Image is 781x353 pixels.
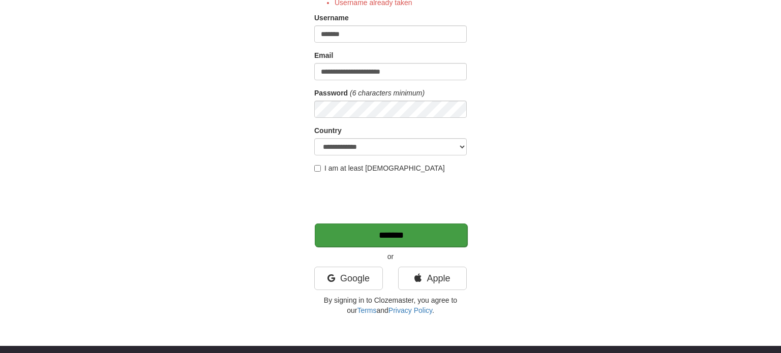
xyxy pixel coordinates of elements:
[314,125,342,136] label: Country
[314,295,467,315] p: By signing in to Clozemaster, you agree to our and .
[314,50,333,60] label: Email
[350,89,425,97] em: (6 characters minimum)
[314,251,467,262] p: or
[314,165,321,172] input: I am at least [DEMOGRAPHIC_DATA]
[314,178,469,218] iframe: reCAPTCHA
[314,13,349,23] label: Username
[357,306,376,314] a: Terms
[388,306,432,314] a: Privacy Policy
[314,267,383,290] a: Google
[398,267,467,290] a: Apple
[314,163,445,173] label: I am at least [DEMOGRAPHIC_DATA]
[314,88,348,98] label: Password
